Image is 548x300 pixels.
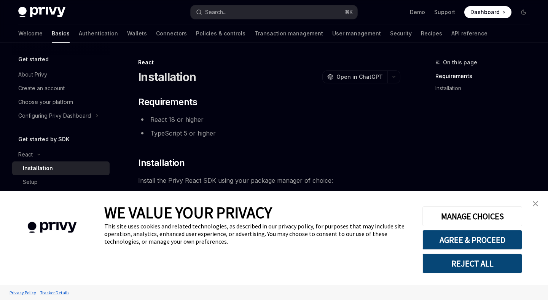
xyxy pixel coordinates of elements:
span: ⌘ K [345,9,353,15]
a: Quickstart [12,189,110,203]
button: React [12,148,110,161]
div: React [138,59,400,66]
span: Dashboard [470,8,500,16]
button: MANAGE CHOICES [422,206,522,226]
a: Recipes [421,24,442,43]
img: close banner [533,201,538,206]
a: Requirements [435,70,536,82]
div: About Privy [18,70,47,79]
a: Policies & controls [196,24,245,43]
a: User management [332,24,381,43]
li: React 18 or higher [138,114,400,125]
button: Configuring Privy Dashboard [12,109,110,123]
img: company logo [11,211,93,244]
span: On this page [443,58,477,67]
span: Installation [138,157,185,169]
div: Create an account [18,84,65,93]
a: API reference [451,24,487,43]
a: close banner [528,196,543,211]
button: Open in ChatGPT [322,70,387,83]
h1: Installation [138,70,196,84]
a: About Privy [12,68,110,81]
span: Requirements [138,96,197,108]
a: Welcome [18,24,43,43]
a: Dashboard [464,6,511,18]
div: Search... [205,8,226,17]
span: Install the Privy React SDK using your package manager of choice: [138,175,400,186]
a: Setup [12,175,110,189]
h5: Get started [18,55,49,64]
a: Connectors [156,24,187,43]
a: Privacy Policy [8,286,38,299]
div: Choose your platform [18,97,73,107]
h5: Get started by SDK [18,135,70,144]
a: Create an account [12,81,110,95]
span: WE VALUE YOUR PRIVACY [104,203,272,222]
li: TypeScript 5 or higher [138,128,400,139]
a: Basics [52,24,70,43]
button: Toggle dark mode [518,6,530,18]
a: Installation [435,82,536,94]
span: Open in ChatGPT [336,73,383,81]
a: Choose your platform [12,95,110,109]
div: React [18,150,33,159]
a: Transaction management [255,24,323,43]
div: Configuring Privy Dashboard [18,111,91,120]
div: Setup [23,177,38,187]
a: Authentication [79,24,118,43]
a: Installation [12,161,110,175]
a: Wallets [127,24,147,43]
a: Support [434,8,455,16]
a: Security [390,24,412,43]
a: Tracker Details [38,286,71,299]
a: Demo [410,8,425,16]
img: dark logo [18,7,65,18]
div: This site uses cookies and related technologies, as described in our privacy policy, for purposes... [104,222,411,245]
div: Installation [23,164,53,173]
button: AGREE & PROCEED [422,230,522,250]
button: Search...⌘K [191,5,357,19]
button: REJECT ALL [422,254,522,273]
